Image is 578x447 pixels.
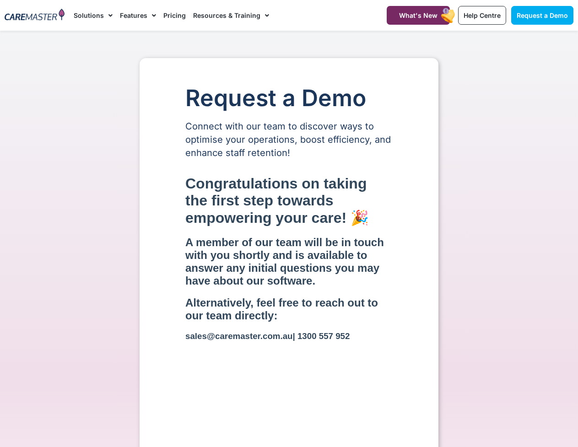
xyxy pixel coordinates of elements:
a: Request a Demo [511,6,573,25]
span: What's New [399,11,438,19]
a: Help Centre [458,6,506,25]
p: Connect with our team to discover ways to optimise your operations, boost efficiency, and enhance... [185,120,393,160]
span: Request a Demo [517,11,568,19]
a: What's New [387,6,450,25]
span: Help Centre [464,11,501,19]
h1: Request a Demo [185,86,393,111]
img: CareMaster Logo [5,9,65,22]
